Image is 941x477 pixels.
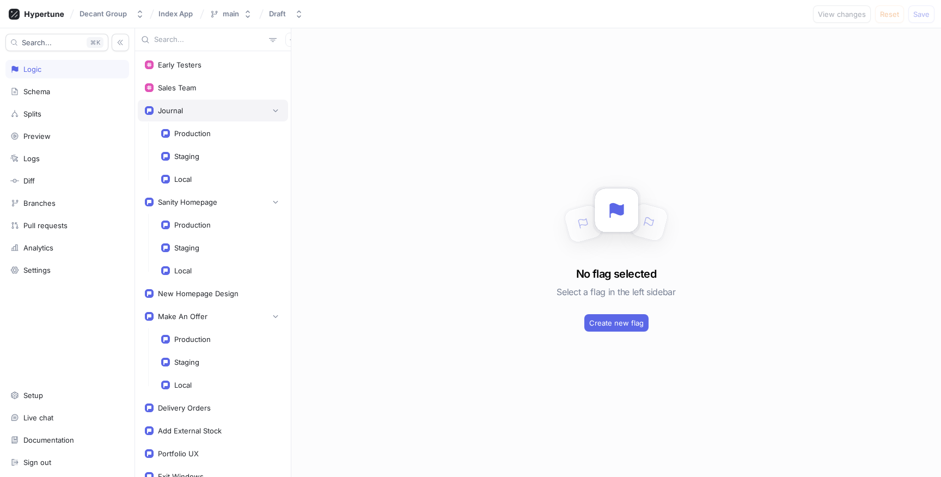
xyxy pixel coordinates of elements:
[174,381,192,389] div: Local
[174,221,211,229] div: Production
[158,312,207,321] div: Make An Offer
[23,154,40,163] div: Logs
[174,358,199,366] div: Staging
[23,221,68,230] div: Pull requests
[5,34,108,51] button: Search...K
[265,5,308,23] button: Draft
[154,34,265,45] input: Search...
[908,5,934,23] button: Save
[22,39,52,46] span: Search...
[158,289,239,298] div: New Homepage Design
[589,320,644,326] span: Create new flag
[913,11,930,17] span: Save
[174,335,211,344] div: Production
[818,11,866,17] span: View changes
[158,198,217,206] div: Sanity Homepage
[23,176,35,185] div: Diff
[5,431,129,449] a: Documentation
[557,282,675,302] h5: Select a flag in the left sidebar
[23,199,56,207] div: Branches
[158,426,222,435] div: Add External Stock
[158,60,201,69] div: Early Testers
[87,37,103,48] div: K
[23,413,53,422] div: Live chat
[158,106,183,115] div: Journal
[174,243,199,252] div: Staging
[158,403,211,412] div: Delivery Orders
[205,5,256,23] button: main
[880,11,899,17] span: Reset
[23,436,74,444] div: Documentation
[158,83,196,92] div: Sales Team
[158,449,199,458] div: Portfolio UX
[23,458,51,467] div: Sign out
[23,87,50,96] div: Schema
[269,9,286,19] div: Draft
[23,266,51,274] div: Settings
[174,266,192,275] div: Local
[23,109,41,118] div: Splits
[813,5,871,23] button: View changes
[23,132,51,140] div: Preview
[158,10,193,17] span: Index App
[875,5,904,23] button: Reset
[174,129,211,138] div: Production
[80,9,127,19] div: Decant Group
[23,65,41,74] div: Logic
[584,314,649,332] button: Create new flag
[23,243,53,252] div: Analytics
[576,266,656,282] h3: No flag selected
[223,9,239,19] div: main
[75,5,149,23] button: Decant Group
[174,152,199,161] div: Staging
[174,175,192,184] div: Local
[23,391,43,400] div: Setup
